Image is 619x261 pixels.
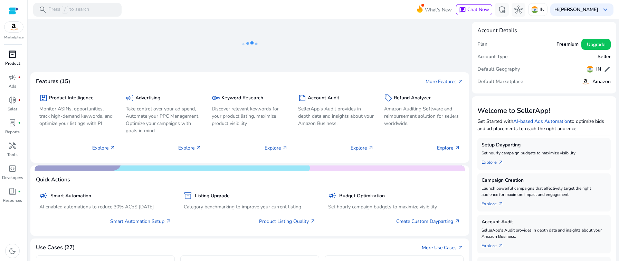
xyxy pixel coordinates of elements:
h5: Default Marketplace [477,79,523,85]
a: Explorearrow_outward [482,198,509,207]
a: Explorearrow_outward [482,240,509,249]
p: Get Started with to optimize bids and ad placements to reach the right audience [477,118,611,132]
h5: Account Audit [308,95,339,101]
span: campaign [8,73,17,81]
img: in.svg [587,66,593,73]
span: inventory_2 [8,50,17,58]
button: Upgrade [581,39,611,50]
span: hub [514,6,523,14]
h5: IN [596,66,601,72]
h3: Welcome to SellerApp! [477,107,611,115]
button: hub [512,3,525,17]
span: dark_mode [8,247,17,255]
span: key [212,94,220,102]
h5: Keyword Research [221,95,263,101]
span: keyboard_arrow_down [601,6,609,14]
h5: Product Intelligence [49,95,94,101]
p: Set hourly campaign budgets to maximize visibility [482,150,607,156]
span: arrow_outward [166,218,171,224]
span: arrow_outward [498,160,504,165]
img: amazon.svg [4,22,23,32]
span: fiber_manual_record [18,99,21,101]
a: Product Listing Quality [259,218,316,225]
h5: Budget Optimization [339,193,385,199]
img: in.svg [531,6,538,13]
span: campaign [328,191,336,200]
p: Monitor ASINs, opportunities, track high-demand keywords, and optimize your listings with PI [39,105,115,127]
h5: Advertising [135,95,160,101]
p: Take control over your ad spend, Automate your PPC Management, Optimize your campaigns with goals... [126,105,202,134]
p: Discover relevant keywords for your product listing, maximize product visibility [212,105,288,127]
span: arrow_outward [458,245,464,251]
span: inventory_2 [184,191,192,200]
span: arrow_outward [455,218,460,224]
h5: Amazon [592,79,611,85]
p: Product [5,60,20,66]
span: arrow_outward [458,79,464,84]
span: arrow_outward [282,145,288,151]
h5: Default Geography [477,66,520,72]
span: arrow_outward [498,243,504,249]
h4: Account Details [477,27,517,34]
button: chatChat Now [456,4,492,15]
p: IN [540,3,544,16]
span: What's New [425,4,452,16]
p: Ads [9,83,16,89]
span: arrow_outward [196,145,201,151]
a: More Use Casesarrow_outward [422,244,464,251]
p: Explore [178,144,201,152]
span: summarize [298,94,306,102]
span: fiber_manual_record [18,190,21,193]
span: package [39,94,48,102]
p: Explore [437,144,460,152]
h5: Setup Dayparting [482,142,607,148]
p: Explore [92,144,115,152]
span: / [62,6,68,13]
p: Sales [8,106,18,112]
p: SellerApp's Audit provides in depth data and insights about your Amazon Business. [482,227,607,240]
p: Tools [7,152,18,158]
span: arrow_outward [310,218,316,224]
h5: Campaign Creation [482,178,607,183]
h4: Quick Actions [36,177,70,183]
p: Amazon Auditing Software and reimbursement solution for sellers worldwide. [384,105,460,127]
span: book_4 [8,187,17,196]
span: chat [459,7,466,13]
p: Category benchmarking to improve your current listing [184,203,316,210]
p: Set hourly campaign budgets to maximize visibility [328,203,460,210]
a: AI-based Ads Automation [513,118,570,125]
span: Upgrade [587,41,605,48]
p: Press to search [48,6,89,13]
h5: Account Audit [482,219,607,225]
p: Explore [351,144,374,152]
img: amazon.svg [581,78,590,86]
span: fiber_manual_record [18,76,21,79]
h5: Refund Analyzer [394,95,431,101]
p: Reports [5,129,20,135]
b: [PERSON_NAME] [559,6,598,13]
span: arrow_outward [110,145,115,151]
span: arrow_outward [368,145,374,151]
p: AI enabled automations to reduce 30% ACoS [DATE] [39,203,171,210]
span: arrow_outward [455,145,460,151]
h4: Use Cases (27) [36,244,75,251]
button: admin_panel_settings [495,3,509,17]
p: SellerApp's Audit provides in depth data and insights about your Amazon Business. [298,105,374,127]
h5: Account Type [477,54,508,60]
span: donut_small [8,96,17,104]
h5: Plan [477,42,487,47]
span: handyman [8,142,17,150]
a: Explorearrow_outward [482,156,509,166]
h5: Seller [598,54,611,60]
span: sell [384,94,392,102]
p: Explore [265,144,288,152]
span: lab_profile [8,119,17,127]
a: More Featuresarrow_outward [426,78,464,85]
p: Marketplace [4,35,23,40]
span: fiber_manual_record [18,121,21,124]
p: Hi [554,7,598,12]
a: Smart Automation Setup [110,218,171,225]
span: edit [604,66,611,73]
span: search [39,6,47,14]
p: Developers [2,174,23,181]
